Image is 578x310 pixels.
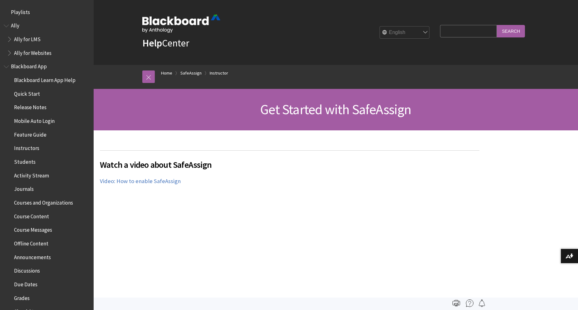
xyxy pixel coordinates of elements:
[14,143,39,152] span: Instructors
[142,37,162,49] strong: Help
[11,21,19,29] span: Ally
[478,299,486,307] img: Follow this page
[14,197,73,206] span: Courses and Organizations
[14,157,36,165] span: Students
[14,116,55,124] span: Mobile Auto Login
[14,48,51,56] span: Ally for Websites
[453,299,460,307] img: Print
[14,102,47,111] span: Release Notes
[142,37,189,49] a: HelpCenter
[4,21,90,58] nav: Book outline for Anthology Ally Help
[180,69,202,77] a: SafeAssign
[14,184,34,192] span: Journals
[14,238,48,247] span: Offline Content
[14,75,76,83] span: Blackboard Learn App Help
[142,15,220,33] img: Blackboard by Anthology
[14,89,40,97] span: Quick Start
[100,158,479,171] span: Watch a video about SafeAssign
[14,293,30,301] span: Grades
[14,252,51,260] span: Announcements
[380,26,430,39] select: Site Language Selector
[100,177,181,185] a: Video: How to enable SafeAssign
[210,69,228,77] a: Instructor
[14,211,49,220] span: Course Content
[14,265,40,274] span: Discussions
[11,61,47,70] span: Blackboard App
[14,170,49,179] span: Activity Stream
[14,225,52,233] span: Course Messages
[4,7,90,17] nav: Book outline for Playlists
[14,34,41,42] span: Ally for LMS
[14,279,37,288] span: Due Dates
[260,101,411,118] span: Get Started with SafeAssign
[161,69,172,77] a: Home
[466,299,473,307] img: More help
[11,7,30,15] span: Playlists
[14,129,47,138] span: Feature Guide
[497,25,525,37] input: Search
